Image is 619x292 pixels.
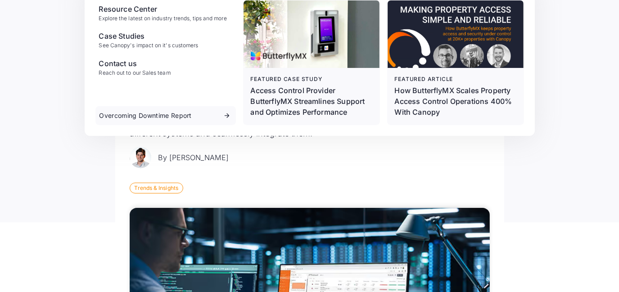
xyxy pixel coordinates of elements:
div: How ButterflyMX Scales Property Access Control Operations 400% With Canopy [395,85,516,117]
a: Featured articleHow ButterflyMX Scales Property Access Control Operations 400% With Canopy [388,0,524,125]
div: Featured case study [251,75,372,83]
div: Trends & Insights [130,183,183,193]
div: Resource Center [99,4,227,14]
a: Overcoming Downtime Report [95,106,236,125]
div: Explore the latest on industry trends, tips and more [99,15,227,22]
a: Featured case studyAccess Control Provider ButterflyMX Streamlines Support and Optimizes Performance [244,0,380,125]
div: Case Studies [99,31,199,41]
div: Contact us [99,58,171,69]
p: By [PERSON_NAME] [158,152,229,163]
div: Reach out to our Sales team [99,70,171,76]
div: Featured article [395,75,516,83]
p: Access Control Provider ButterflyMX Streamlines Support and Optimizes Performance [251,85,372,117]
a: Case StudiesSee Canopy's impact on it's customers [95,27,236,52]
div: Overcoming Downtime Report [99,112,192,119]
a: Contact usReach out to our Sales team [95,54,236,80]
div: See Canopy's impact on it's customers [99,42,199,49]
